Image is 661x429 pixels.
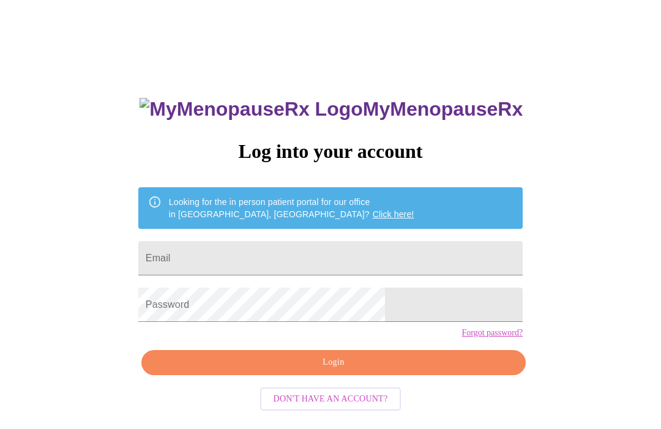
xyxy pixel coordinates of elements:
[274,392,388,407] span: Don't have an account?
[373,209,414,219] a: Click here!
[461,328,523,338] a: Forgot password?
[141,350,526,375] button: Login
[260,387,401,411] button: Don't have an account?
[155,355,512,370] span: Login
[138,140,523,163] h3: Log into your account
[140,98,362,121] img: MyMenopauseRx Logo
[257,393,405,403] a: Don't have an account?
[169,191,414,225] div: Looking for the in person patient portal for our office in [GEOGRAPHIC_DATA], [GEOGRAPHIC_DATA]?
[140,98,523,121] h3: MyMenopauseRx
